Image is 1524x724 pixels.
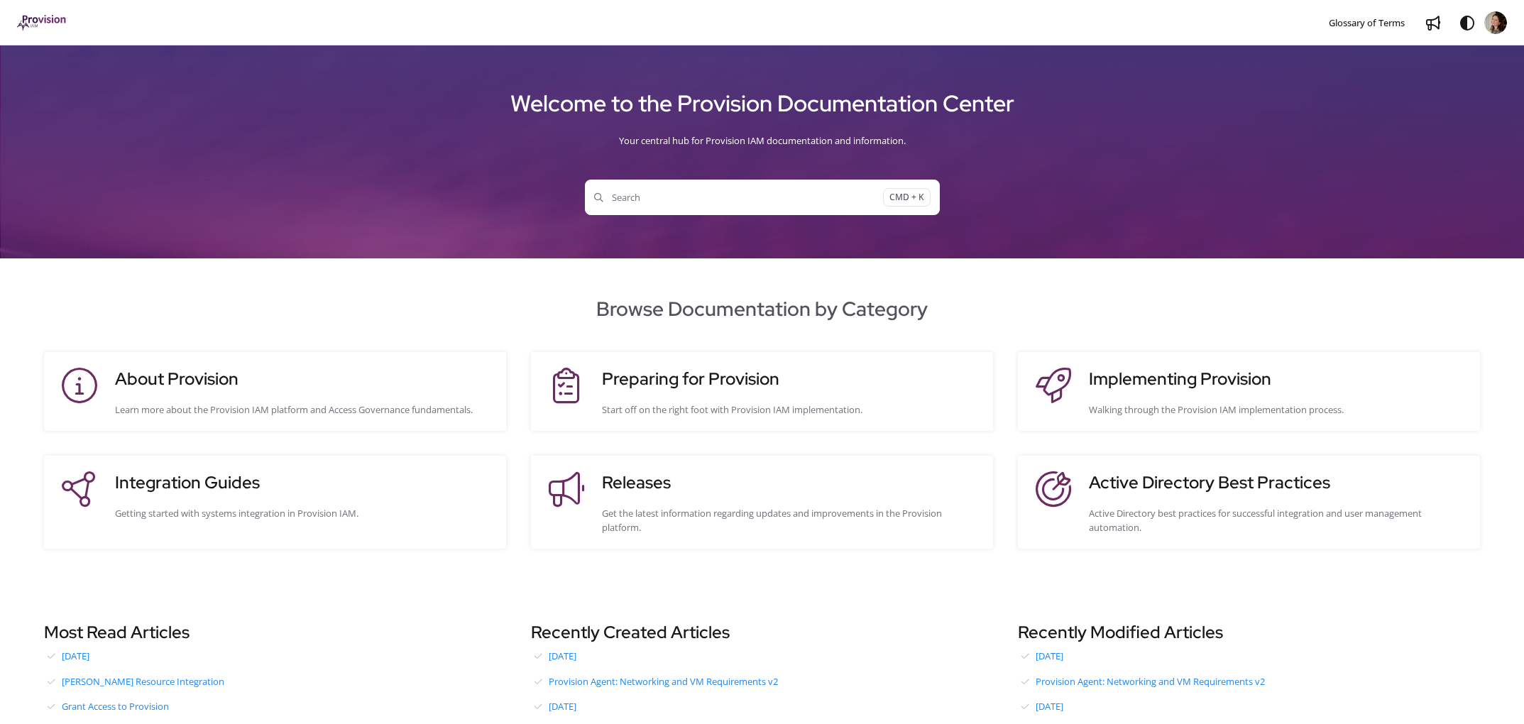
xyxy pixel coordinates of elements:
a: Preparing for ProvisionStart off on the right foot with Provision IAM implementation. [545,366,979,417]
div: Learn more about the Provision IAM platform and Access Governance fundamentals. [115,402,492,417]
img: lkanen@provisioniam.com [1484,11,1507,34]
h2: Browse Documentation by Category [17,294,1507,324]
a: [DATE] [531,645,993,667]
a: About ProvisionLearn more about the Provision IAM platform and Access Governance fundamentals. [58,366,492,417]
a: Implementing ProvisionWalking through the Provision IAM implementation process. [1032,366,1466,417]
span: CMD + K [883,188,931,207]
a: Active Directory Best PracticesActive Directory best practices for successful integration and use... [1032,470,1466,534]
a: [DATE] [44,645,506,667]
a: [DATE] [1018,645,1480,667]
a: Provision Agent: Networking and VM Requirements v2 [531,671,993,692]
h3: Recently Created Articles [531,620,993,645]
div: Walking through the Provision IAM implementation process. [1089,402,1466,417]
a: Project logo [17,15,67,31]
a: Integration GuidesGetting started with systems integration in Provision IAM. [58,470,492,534]
h3: Preparing for Provision [602,366,979,392]
div: Active Directory best practices for successful integration and user management automation. [1089,506,1466,534]
a: [PERSON_NAME] Resource Integration [44,671,506,692]
h1: Welcome to the Provision Documentation Center [17,84,1507,123]
a: ReleasesGet the latest information regarding updates and improvements in the Provision platform. [545,470,979,534]
a: Grant Access to Provision [44,696,506,717]
h3: Recently Modified Articles [1018,620,1480,645]
h3: Integration Guides [115,470,492,495]
div: Start off on the right foot with Provision IAM implementation. [602,402,979,417]
span: Search [594,190,883,204]
div: Get the latest information regarding updates and improvements in the Provision platform. [602,506,979,534]
h3: Active Directory Best Practices [1089,470,1466,495]
a: [DATE] [531,696,993,717]
h3: Most Read Articles [44,620,506,645]
span: Glossary of Terms [1329,16,1405,29]
a: Provision Agent: Networking and VM Requirements v2 [1018,671,1480,692]
h3: About Provision [115,366,492,392]
img: brand logo [17,15,67,31]
a: Whats new [1422,11,1444,34]
button: Theme options [1456,11,1479,34]
div: Getting started with systems integration in Provision IAM. [115,506,492,520]
a: [DATE] [1018,696,1480,717]
div: Your central hub for Provision IAM documentation and information. [17,123,1507,158]
h3: Releases [602,470,979,495]
h3: Implementing Provision [1089,366,1466,392]
button: SearchCMD + K [585,180,940,215]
